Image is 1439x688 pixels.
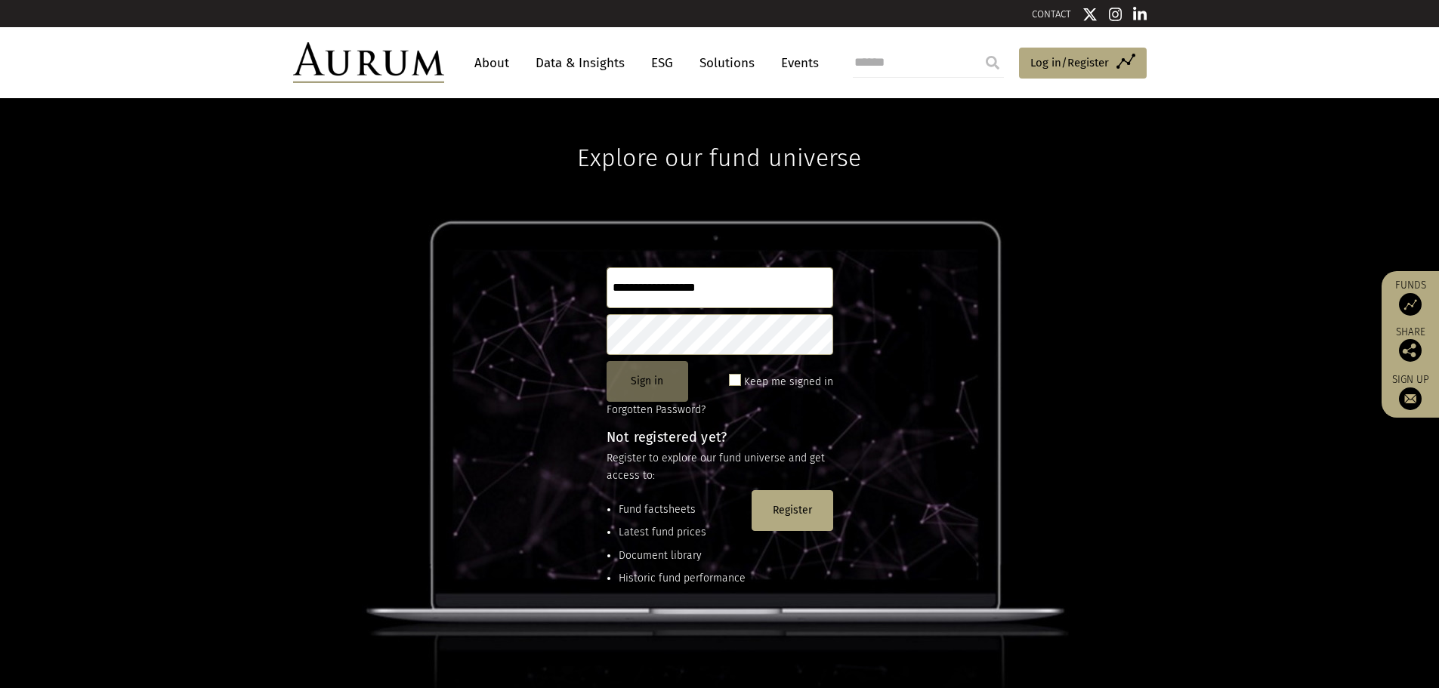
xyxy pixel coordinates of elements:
[607,430,833,444] h4: Not registered yet?
[1109,7,1122,22] img: Instagram icon
[607,361,688,402] button: Sign in
[1389,279,1431,316] a: Funds
[1133,7,1147,22] img: Linkedin icon
[692,49,762,77] a: Solutions
[577,98,861,172] h1: Explore our fund universe
[619,548,746,564] li: Document library
[774,49,819,77] a: Events
[1399,387,1422,410] img: Sign up to our newsletter
[1032,8,1071,20] a: CONTACT
[644,49,681,77] a: ESG
[467,49,517,77] a: About
[1399,293,1422,316] img: Access Funds
[293,42,444,83] img: Aurum
[607,403,706,416] a: Forgotten Password?
[619,570,746,587] li: Historic fund performance
[619,524,746,541] li: Latest fund prices
[752,490,833,531] button: Register
[619,501,746,518] li: Fund factsheets
[744,373,833,391] label: Keep me signed in
[1019,48,1147,79] a: Log in/Register
[1389,373,1431,410] a: Sign up
[1399,339,1422,362] img: Share this post
[1082,7,1098,22] img: Twitter icon
[1030,54,1109,72] span: Log in/Register
[1389,327,1431,362] div: Share
[528,49,632,77] a: Data & Insights
[607,450,833,484] p: Register to explore our fund universe and get access to:
[977,48,1008,78] input: Submit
